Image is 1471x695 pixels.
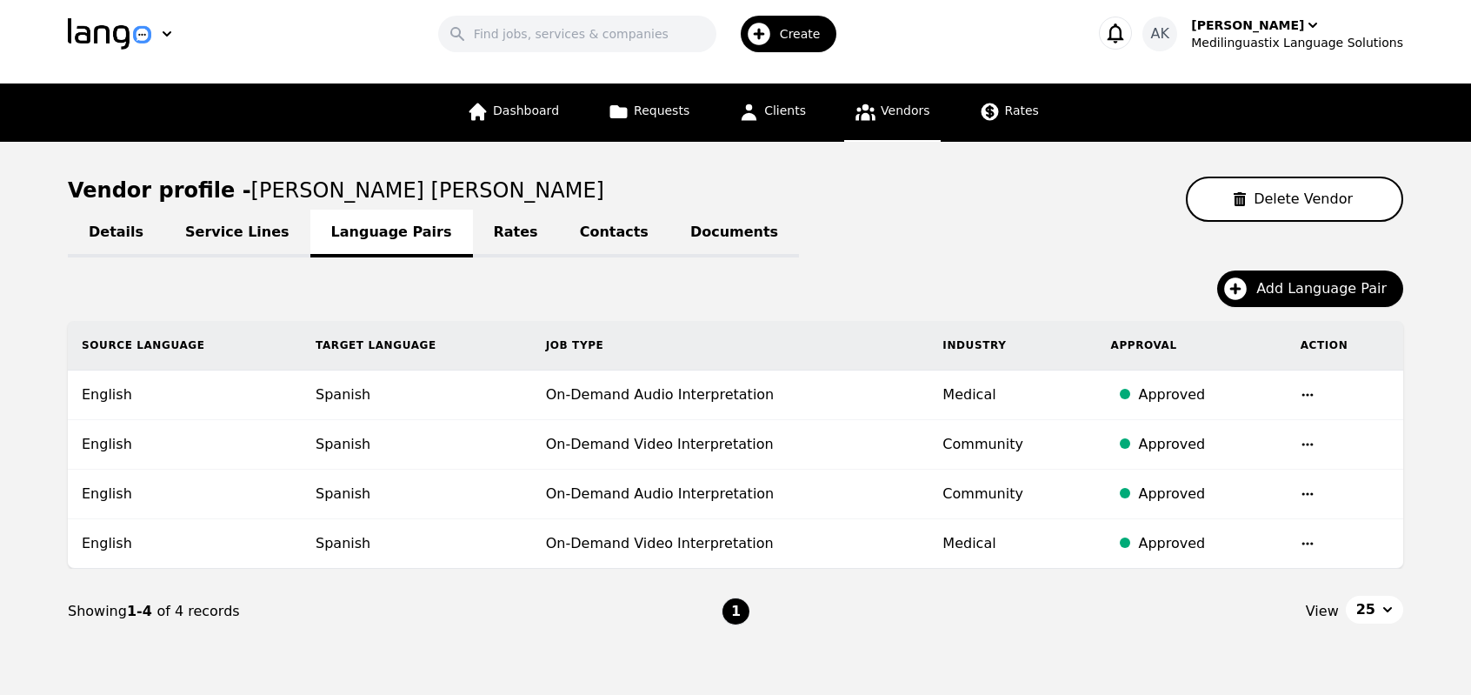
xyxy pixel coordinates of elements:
[68,420,302,470] td: English
[68,601,722,622] div: Showing of 4 records
[1346,596,1403,624] button: 25
[1191,34,1403,51] div: Medilinguastix Language Solutions
[532,371,929,420] td: On-Demand Audio Interpretation
[68,371,302,420] td: English
[532,420,929,470] td: On-Demand Video Interpretation
[251,178,604,203] span: [PERSON_NAME] [PERSON_NAME]
[302,371,532,420] td: Spanish
[1256,278,1399,299] span: Add Language Pair
[1005,104,1039,117] span: Rates
[1139,533,1273,554] div: Approved
[929,470,1096,519] td: Community
[473,210,559,257] a: Rates
[68,569,1403,654] nav: Page navigation
[559,210,669,257] a: Contacts
[780,25,833,43] span: Create
[302,519,532,569] td: Spanish
[728,84,816,142] a: Clients
[669,210,799,257] a: Documents
[1186,177,1403,222] button: Delete Vendor
[1097,321,1287,371] th: Approval
[1139,384,1273,405] div: Approved
[1139,484,1273,505] div: Approved
[1151,23,1169,44] span: AK
[1139,434,1273,455] div: Approved
[68,470,302,519] td: English
[764,104,806,117] span: Clients
[968,84,1049,142] a: Rates
[844,84,940,142] a: Vendors
[1142,17,1403,51] button: AK[PERSON_NAME]Medilinguastix Language Solutions
[597,84,700,142] a: Requests
[532,519,929,569] td: On-Demand Video Interpretation
[1191,17,1304,34] div: [PERSON_NAME]
[302,420,532,470] td: Spanish
[1217,271,1403,307] button: Add Language Pair
[1306,601,1339,622] span: View
[456,84,569,142] a: Dashboard
[302,470,532,519] td: Spanish
[68,519,302,569] td: English
[68,178,604,203] h1: Vendor profile -
[929,519,1096,569] td: Medical
[68,18,151,50] img: Logo
[68,321,302,371] th: Source Language
[1356,599,1375,620] span: 25
[929,371,1096,420] td: Medical
[302,321,532,371] th: Target Language
[1287,321,1403,371] th: Action
[438,16,716,52] input: Find jobs, services & companies
[493,104,559,117] span: Dashboard
[716,9,848,59] button: Create
[68,210,164,257] a: Details
[929,420,1096,470] td: Community
[532,321,929,371] th: Job Type
[164,210,310,257] a: Service Lines
[127,603,156,619] span: 1-4
[881,104,929,117] span: Vendors
[929,321,1096,371] th: Industry
[634,104,689,117] span: Requests
[532,470,929,519] td: On-Demand Audio Interpretation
